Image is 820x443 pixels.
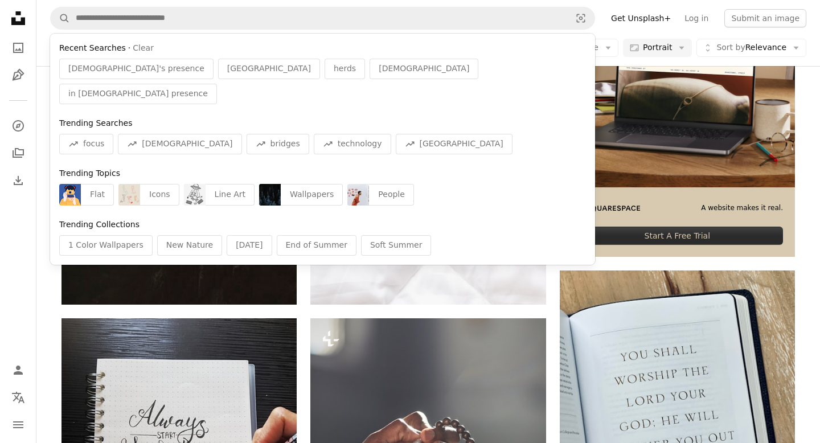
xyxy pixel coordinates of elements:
form: Find visuals sitewide [50,7,595,30]
button: Clear [133,43,154,54]
div: Wallpapers [281,184,343,206]
a: Log in / Sign up [7,359,30,382]
img: premium_vector-1749740990668-cd06e98471ca [59,184,81,206]
img: file-1705255347840-230a6ab5bca9image [572,203,640,213]
button: Visual search [567,7,594,29]
button: Language [7,386,30,409]
div: End of Summer [277,235,356,256]
span: Portrait [643,42,672,54]
div: Line Art [206,184,255,206]
span: [DEMOGRAPHIC_DATA] [379,63,469,75]
span: A website makes it real. [701,203,783,213]
a: Download History [7,169,30,192]
img: premium_photo-1756163700959-70915d58a694 [347,184,369,206]
div: Start A Free Trial [572,227,783,245]
span: [GEOGRAPHIC_DATA] [420,138,503,150]
button: Sort byRelevance [696,39,806,57]
div: New Nature [157,235,222,256]
span: Trending Collections [59,220,140,229]
a: Collections [7,142,30,165]
img: premium_vector-1733668890003-56bd9f5b2835 [118,184,140,206]
a: Photos [7,36,30,59]
span: [DEMOGRAPHIC_DATA] [142,138,232,150]
div: People [369,184,414,206]
div: Icons [140,184,179,206]
a: Home — Unsplash [7,7,30,32]
button: Search Unsplash [51,7,70,29]
button: Submit an image [724,9,806,27]
button: Portrait [623,39,692,57]
a: Log in [678,9,715,27]
span: herds [334,63,356,75]
div: Soft Summer [361,235,431,256]
div: Flat [81,184,114,206]
span: Sort by [716,43,745,52]
span: [GEOGRAPHIC_DATA] [227,63,311,75]
button: Menu [7,413,30,436]
span: in [DEMOGRAPHIC_DATA] presence [68,88,208,100]
div: · [59,43,586,54]
span: focus [83,138,104,150]
span: Recent Searches [59,43,126,54]
a: Illustrations [7,64,30,87]
a: An open bible on a wooden table [560,422,795,432]
div: [DATE] [227,235,272,256]
span: technology [338,138,382,150]
a: Get Unsplash+ [604,9,678,27]
div: 1 Color Wallpapers [59,235,153,256]
span: Relevance [716,42,786,54]
img: premium_vector-1752709911696-27a744dc32d9 [184,184,206,206]
span: bridges [270,138,300,150]
img: premium_photo-1675873580289-213b32be1f1a [259,184,281,206]
span: [DEMOGRAPHIC_DATA]'s presence [68,63,204,75]
span: Trending Searches [59,118,132,128]
a: Explore [7,114,30,137]
span: Trending Topics [59,169,120,178]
